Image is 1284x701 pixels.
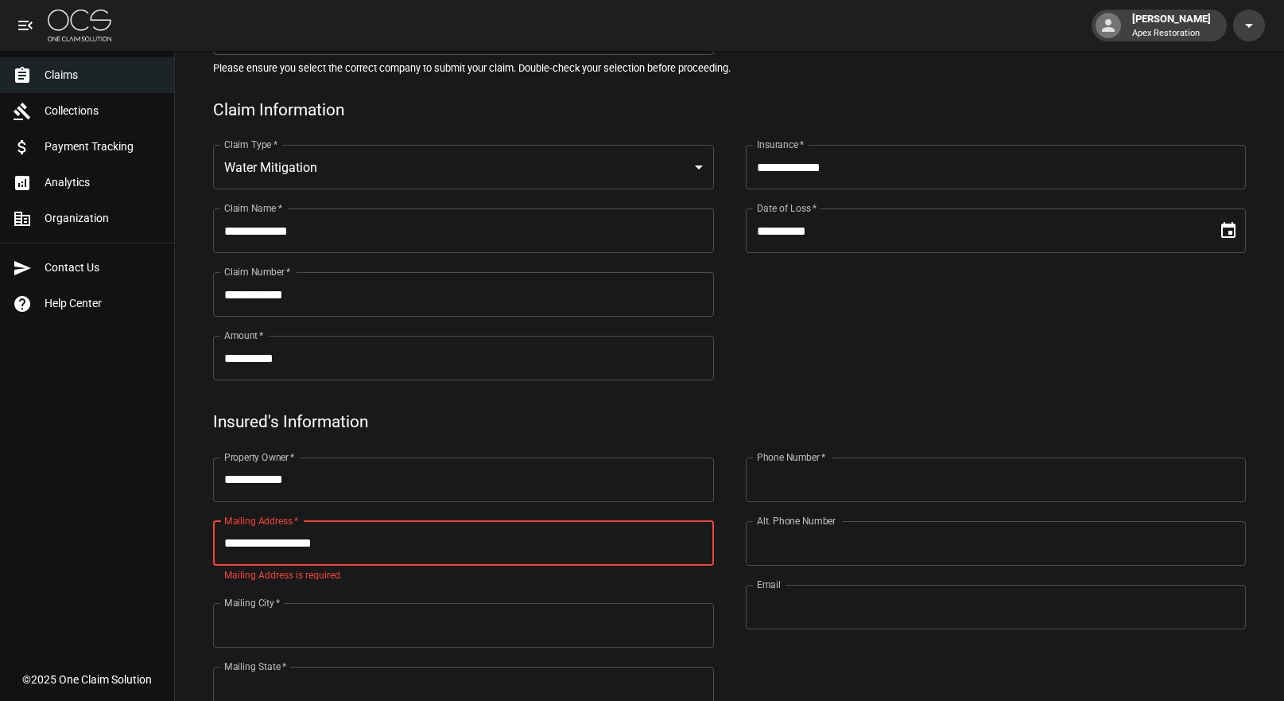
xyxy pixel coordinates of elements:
label: Insurance [757,138,804,151]
div: [PERSON_NAME] [1126,11,1217,40]
button: Choose date, selected date is Jul 18, 2025 [1212,215,1244,247]
label: Phone Number [757,450,825,464]
label: Property Owner [224,450,295,464]
button: open drawer [10,10,41,41]
span: Claims [45,67,161,84]
label: Alt. Phone Number [757,514,836,528]
label: Claim Number [224,265,290,278]
p: Apex Restoration [1132,27,1211,41]
span: Help Center [45,295,161,312]
img: ocs-logo-white-transparent.png [48,10,111,41]
span: Analytics [45,174,161,191]
span: Organization [45,210,161,227]
label: Amount [224,329,264,342]
span: Payment Tracking [45,138,161,155]
div: © 2025 One Claim Solution [22,672,152,687]
span: Collections [45,103,161,119]
label: Mailing State [224,660,286,673]
div: Water Mitigation [213,145,714,189]
h5: Please ensure you select the correct company to submit your claim. Double-check your selection be... [213,61,1246,75]
p: Mailing Address is required. [224,568,703,584]
label: Claim Name [224,201,282,215]
label: Claim Type [224,138,277,151]
label: Mailing Address [224,514,298,528]
span: Contact Us [45,259,161,276]
label: Email [757,578,781,591]
label: Date of Loss [757,201,817,215]
label: Mailing City [224,596,281,609]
